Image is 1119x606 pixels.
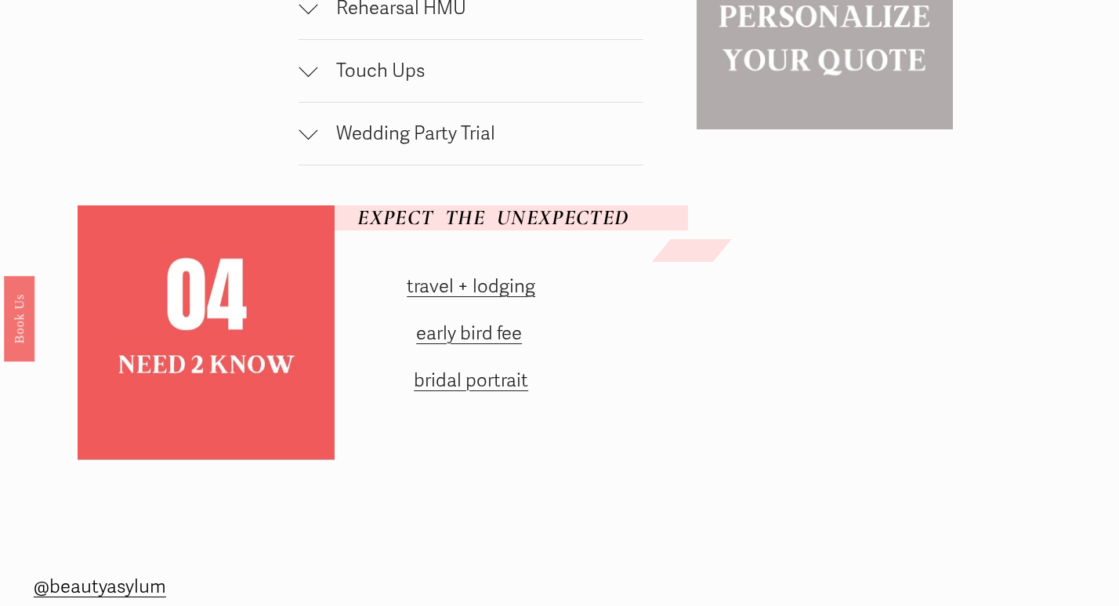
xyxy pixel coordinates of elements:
button: Wedding Party Trial [299,103,643,165]
a: @beautyasylum [34,571,166,604]
a: bridal portrait [414,369,528,392]
span: Wedding Party Trial [317,122,643,145]
em: EXPECT THE UNEXPECTED [357,205,628,230]
span: Touch Ups [317,60,643,82]
a: travel + lodging [407,275,535,298]
a: Book Us [4,275,34,361]
a: early bird fee [416,322,522,345]
button: Touch Ups [299,40,643,102]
